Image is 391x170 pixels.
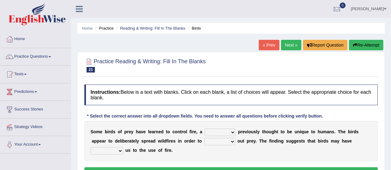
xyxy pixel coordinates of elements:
b: e [148,139,151,143]
b: n [272,139,274,143]
a: Practice Questions [0,48,71,64]
b: p [238,129,241,134]
b: i [166,148,167,153]
b: p [144,139,147,143]
b: f [269,139,271,143]
b: y [337,139,339,143]
li: Practice [94,25,113,31]
b: m [323,129,327,134]
b: Instructions: [91,89,121,95]
b: r [249,139,251,143]
b: s [332,129,334,134]
b: n [278,139,281,143]
b: s [113,129,115,134]
b: p [247,139,249,143]
span: 0 [340,2,346,8]
b: i [191,129,192,134]
b: r [147,139,148,143]
span: 21 [87,67,95,73]
a: « Prev [259,40,279,50]
b: l [163,139,164,143]
b: r [108,129,110,134]
b: a [152,129,154,134]
b: o [184,139,187,143]
b: e [242,129,245,134]
button: Re-Attempt [349,40,383,50]
b: u [269,129,272,134]
b: t [133,148,134,153]
b: r [169,139,171,143]
b: e [194,129,196,134]
b: y [137,139,139,143]
b: s [254,129,256,134]
b: o [158,148,161,153]
b: e [117,139,120,143]
b: d [115,139,118,143]
b: u [148,148,151,153]
b: n [179,139,182,143]
b: h [263,129,266,134]
b: y [131,129,134,134]
b: . [256,139,257,143]
b: v [245,129,247,134]
b: i [168,139,169,143]
b: h [309,139,312,143]
b: r [192,129,194,134]
b: e [159,129,161,134]
b: d [110,129,113,134]
b: e [133,139,135,143]
a: Reading & Writing: Fill In The Blanks [120,26,185,31]
b: o [248,129,251,134]
b: . [172,148,173,153]
b: d [161,129,164,134]
b: r [240,129,242,134]
b: n [177,129,180,134]
b: u [295,129,297,134]
b: t [131,139,133,143]
b: . [334,129,335,134]
b: t [180,129,182,134]
b: r [104,139,106,143]
b: a [92,139,94,143]
b: e [100,139,102,143]
a: Home [0,31,71,46]
b: i [300,129,301,134]
b: w [158,139,161,143]
b: o [167,129,170,134]
b: e [296,139,299,143]
b: b [287,129,290,134]
a: Home [82,26,93,31]
b: m [331,139,334,143]
b: e [349,139,352,143]
b: t [311,129,313,134]
b: s [151,148,153,153]
b: l [148,129,149,134]
b: t [314,139,316,143]
b: o [183,129,186,134]
b: r [127,129,129,134]
b: d [354,129,356,134]
b: q [301,129,304,134]
b: h [318,129,321,134]
b: b [348,129,351,134]
b: e [149,129,152,134]
b: h [136,129,138,134]
b: a [345,139,347,143]
b: i [178,139,179,143]
b: e [171,139,173,143]
b: n [297,129,300,134]
b: b [122,139,125,143]
b: r [352,129,353,134]
b: a [312,139,314,143]
b: d [274,139,277,143]
b: r [193,139,195,143]
b: o [175,129,178,134]
b: i [161,139,163,143]
a: Next » [281,40,301,50]
b: a [138,129,141,134]
li: Birds [186,25,201,31]
b: a [200,129,202,134]
b: i [277,139,278,143]
b: e [251,139,253,143]
b: f [166,139,168,143]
